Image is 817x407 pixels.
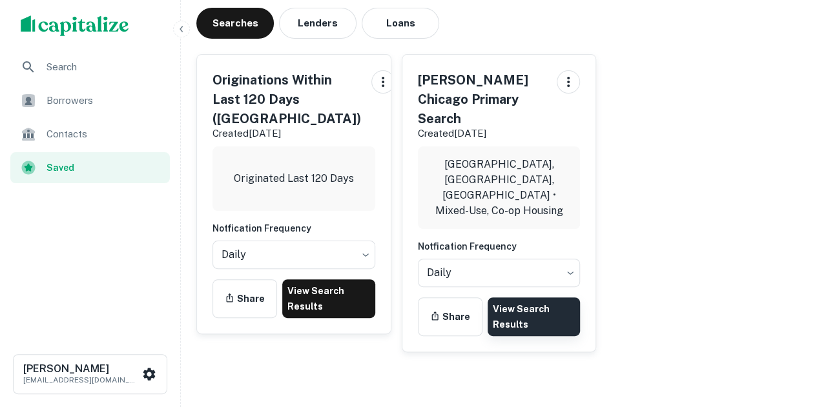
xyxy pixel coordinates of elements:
[23,364,140,374] h6: [PERSON_NAME]
[21,15,129,36] img: capitalize-logo.png
[13,354,167,394] button: [PERSON_NAME][EMAIL_ADDRESS][DOMAIN_NAME]
[47,161,162,175] span: Saved
[23,374,140,386] p: [EMAIL_ADDRESS][DOMAIN_NAME]
[428,157,570,219] p: [GEOGRAPHIC_DATA], [GEOGRAPHIC_DATA], [GEOGRAPHIC_DATA] • Mixed-Use, Co-op Housing
[47,126,162,142] span: Contacts
[212,221,375,235] h6: Notfication Frequency
[279,8,357,39] button: Lenders
[488,297,581,336] a: View Search Results
[212,126,361,141] p: Created [DATE]
[234,171,354,186] p: Originated Last 120 Days
[418,70,547,128] h5: [PERSON_NAME] Chicago Primary Search
[212,279,277,318] button: Share
[212,70,361,128] h5: Originations Within Last 120 Days ([GEOGRAPHIC_DATA])
[752,304,817,366] iframe: Chat Widget
[10,52,170,83] a: Search
[418,297,482,336] button: Share
[282,279,375,318] a: View Search Results
[10,152,170,183] a: Saved
[418,239,581,253] h6: Notfication Frequency
[47,93,162,108] span: Borrowers
[362,8,439,39] button: Loans
[418,255,581,291] div: Without label
[10,119,170,150] a: Contacts
[418,126,547,141] p: Created [DATE]
[47,59,162,75] span: Search
[10,85,170,116] a: Borrowers
[196,8,274,39] button: Searches
[212,237,375,273] div: Without label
